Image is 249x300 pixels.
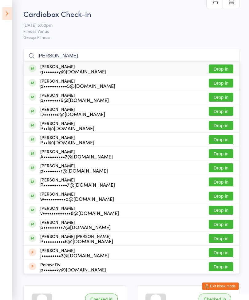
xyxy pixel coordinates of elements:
[40,107,105,116] div: [PERSON_NAME]
[40,210,119,215] div: v•••••••••••••8@[DOMAIN_NAME]
[40,191,114,201] div: [PERSON_NAME]
[209,107,233,116] button: Drop in
[209,234,233,243] button: Drop in
[23,22,230,28] span: [DATE] 5:00pm
[23,9,239,19] h2: Cardiobox Check-in
[209,177,233,186] button: Drop in
[23,34,239,40] span: Group Fitness
[209,163,233,172] button: Drop in
[40,196,114,201] div: w••••••••••a@[DOMAIN_NAME]
[40,83,115,88] div: p•••••••••••5@[DOMAIN_NAME]
[40,220,111,229] div: [PERSON_NAME]
[209,64,233,73] button: Drop in
[40,126,94,131] div: P••l@[DOMAIN_NAME]
[209,220,233,229] button: Drop in
[40,182,115,187] div: P•••••••••••7@[DOMAIN_NAME]
[40,149,113,159] div: [PERSON_NAME]
[209,262,233,271] button: Drop in
[40,248,109,258] div: [PERSON_NAME]
[209,93,233,102] button: Drop in
[40,140,94,145] div: P••l@[DOMAIN_NAME]
[40,205,119,215] div: [PERSON_NAME]
[40,163,108,173] div: [PERSON_NAME]
[209,248,233,257] button: Drop in
[40,121,94,131] div: [PERSON_NAME]
[209,135,233,144] button: Drop in
[40,168,108,173] div: p••••••••r@[DOMAIN_NAME]
[40,177,115,187] div: [PERSON_NAME]
[40,267,106,272] div: p•••••••v@[DOMAIN_NAME]
[40,64,106,74] div: [PERSON_NAME]
[40,224,111,229] div: p•••••••••7@[DOMAIN_NAME]
[40,253,109,258] div: j•••••••••3@[DOMAIN_NAME]
[40,239,113,244] div: P••••••••••6@[DOMAIN_NAME]
[202,282,239,290] button: Exit kiosk mode
[40,234,113,244] div: [PERSON_NAME] [PERSON_NAME]
[40,69,106,74] div: g•••••••y@[DOMAIN_NAME]
[40,92,109,102] div: [PERSON_NAME]
[40,154,113,159] div: A••••••••••7@[DOMAIN_NAME]
[23,28,230,34] span: Fitness Venue
[23,49,239,63] input: Search
[209,149,233,158] button: Drop in
[209,79,233,88] button: Drop in
[40,262,106,272] div: Palmyr Dv
[209,192,233,201] button: Drop in
[209,121,233,130] button: Drop in
[40,78,115,88] div: [PERSON_NAME]
[40,97,109,102] div: p••••••••6@[DOMAIN_NAME]
[40,135,94,145] div: [PERSON_NAME]
[209,206,233,215] button: Drop in
[40,111,105,116] div: D••••••e@[DOMAIN_NAME]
